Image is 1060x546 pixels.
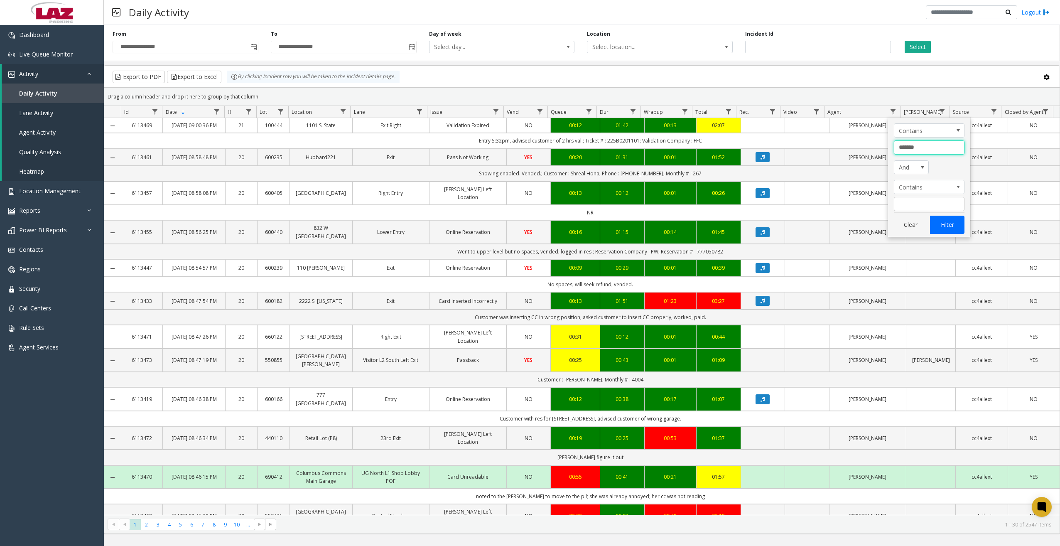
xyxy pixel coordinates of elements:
[231,74,238,80] img: infoIcon.svg
[937,106,948,117] a: Parker Filter Menu
[905,41,931,53] button: Select
[1030,396,1038,403] span: NO
[650,395,691,403] div: 00:17
[702,333,736,341] div: 00:44
[126,153,157,161] a: 6113461
[702,228,736,236] a: 01:45
[1013,395,1055,403] a: NO
[1030,229,1038,236] span: NO
[650,297,691,305] a: 01:23
[525,333,532,340] span: NO
[961,228,1002,236] a: cc4allext
[104,298,121,305] a: Collapse Details
[434,185,501,201] a: [PERSON_NAME] Left Location
[605,153,639,161] div: 01:31
[811,106,822,117] a: Video Filter Menu
[556,264,595,272] div: 00:09
[8,247,15,253] img: 'icon'
[512,333,546,341] a: NO
[767,106,778,117] a: Rec. Filter Menu
[702,297,736,305] a: 03:27
[834,297,901,305] a: [PERSON_NAME]
[295,224,347,240] a: 832 W [GEOGRAPHIC_DATA]
[104,123,121,129] a: Collapse Details
[834,121,901,129] a: [PERSON_NAME]
[1013,228,1055,236] a: NO
[605,434,639,442] div: 00:25
[605,228,639,236] a: 01:15
[8,227,15,234] img: 'icon'
[1030,333,1038,340] span: YES
[168,189,220,197] a: [DATE] 08:58:08 PM
[1013,333,1055,341] a: YES
[19,343,59,351] span: Agent Services
[512,395,546,403] a: NO
[295,264,347,272] a: 110 [PERSON_NAME]
[263,153,285,161] a: 600235
[407,41,416,53] span: Toggle popup
[243,106,255,117] a: H Filter Menu
[19,50,73,58] span: Live Queue Monitor
[524,154,532,161] span: YES
[605,356,639,364] a: 00:43
[605,264,639,272] a: 00:29
[19,187,81,195] span: Location Management
[19,70,38,78] span: Activity
[834,189,901,197] a: [PERSON_NAME]
[8,286,15,293] img: 'icon'
[556,153,595,161] a: 00:20
[702,434,736,442] a: 01:37
[650,333,691,341] div: 00:01
[168,121,220,129] a: [DATE] 09:00:36 PM
[1030,264,1038,271] span: NO
[650,189,691,197] a: 00:01
[525,396,532,403] span: NO
[650,121,691,129] a: 00:13
[894,216,928,234] button: Clear
[126,264,157,272] a: 6113447
[19,324,44,332] span: Rule Sets
[231,264,253,272] a: 20
[911,356,950,364] a: [PERSON_NAME]
[556,121,595,129] a: 00:12
[605,189,639,197] div: 00:12
[434,395,501,403] a: Online Reservation
[512,356,546,364] a: YES
[628,106,639,117] a: Dur Filter Menu
[650,228,691,236] a: 00:14
[358,264,424,272] a: Exit
[19,207,40,214] span: Reports
[894,124,950,137] span: Contains
[650,153,691,161] div: 00:01
[337,106,348,117] a: Location Filter Menu
[988,106,999,117] a: Source Filter Menu
[525,298,532,305] span: NO
[121,411,1060,426] td: Customer with res for [STREET_ADDRESS], advised customer of wrong garage.
[358,395,424,403] a: Entry
[605,333,639,341] div: 00:12
[702,395,736,403] div: 01:07
[1030,154,1038,161] span: NO
[556,434,595,442] div: 00:19
[512,264,546,272] a: YES
[295,352,347,368] a: [GEOGRAPHIC_DATA][PERSON_NAME]
[19,226,67,234] span: Power BI Reports
[113,71,165,83] button: Export to PDF
[168,434,220,442] a: [DATE] 08:46:34 PM
[556,395,595,403] div: 00:12
[650,264,691,272] a: 00:01
[295,434,347,442] a: Retail Lot (P8)
[702,356,736,364] a: 01:09
[358,356,424,364] a: Visitor L2 South Left Exit
[19,304,51,312] span: Call Centers
[1043,8,1050,17] img: logout
[104,396,121,403] a: Collapse Details
[2,123,104,142] a: Agent Activity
